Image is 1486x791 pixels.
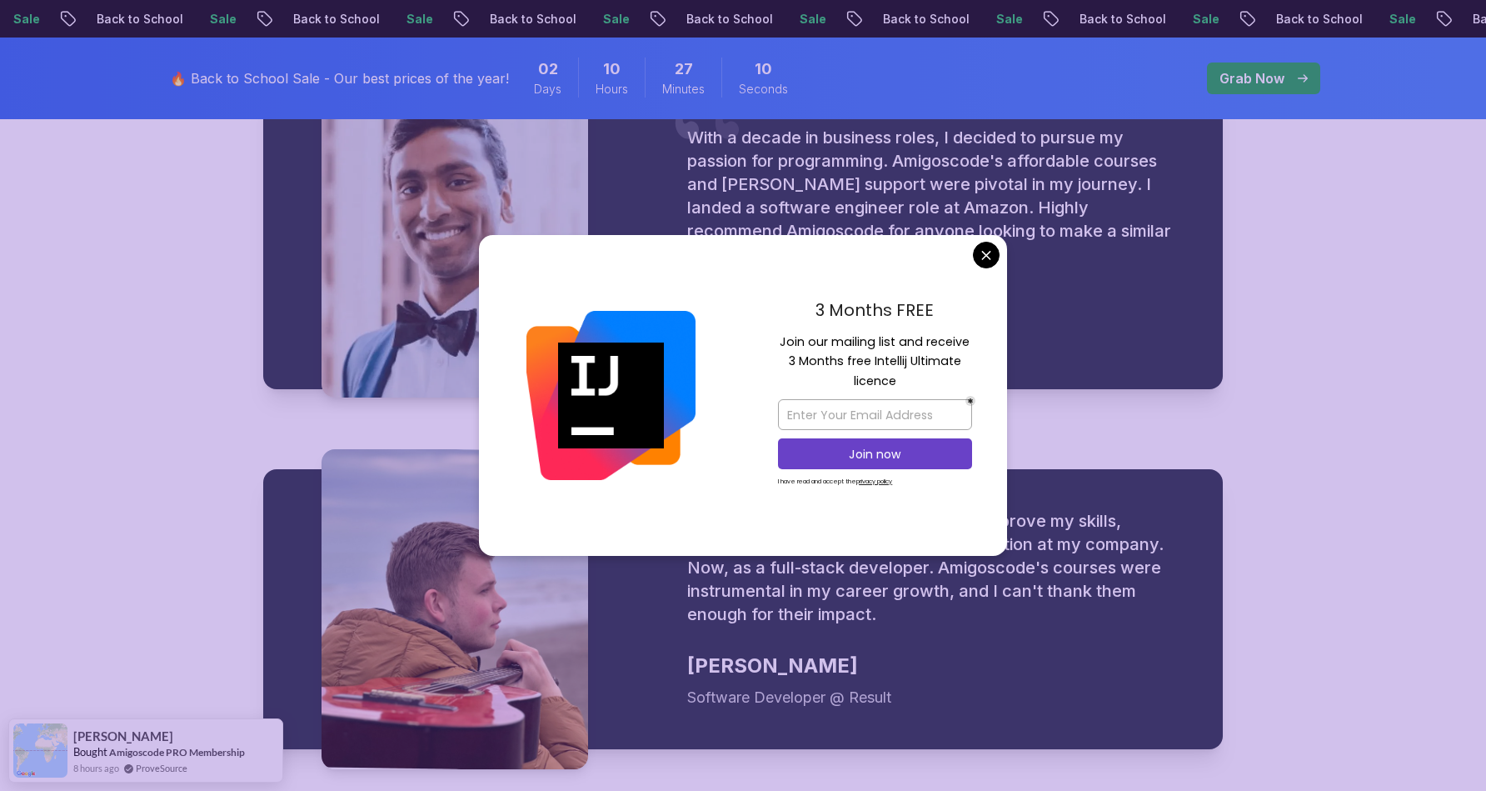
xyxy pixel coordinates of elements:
p: Sale [153,11,207,28]
a: ProveSource [136,761,187,775]
p: Back to School [40,11,153,28]
a: Amigoscode PRO Membership [109,746,245,758]
span: Bought [73,745,107,758]
p: Sale [350,11,403,28]
p: Back to School [826,11,940,28]
span: Minutes [662,81,705,98]
p: Sale [1136,11,1189,28]
span: Seconds [739,81,788,98]
p: Sale [546,11,600,28]
p: Sale [940,11,993,28]
div: Software Developer @ Result [687,686,1183,709]
p: Back to School [1219,11,1333,28]
p: Back to School [630,11,743,28]
span: 8 hours ago [73,761,119,775]
p: Their high-quality content helped me improve my skills, especially in security, and led to recogn... [687,509,1183,626]
img: provesource social proof notification image [13,723,67,778]
p: With a decade in business roles, I decided to pursue my passion for programming. Amigoscode's aff... [687,126,1183,266]
span: Hours [596,81,628,98]
p: Sale [743,11,796,28]
p: 🔥 Back to School Sale - Our best prices of the year! [170,68,509,88]
span: 10 Hours [603,58,621,81]
p: Back to School [237,11,350,28]
img: Sai testimonial [322,78,588,398]
p: Back to School [433,11,546,28]
p: Sale [1333,11,1386,28]
div: [PERSON_NAME] [687,653,1183,679]
img: Amir testimonial [322,449,588,769]
span: 27 Minutes [675,58,693,81]
span: 10 Seconds [755,58,772,81]
p: Grab Now [1219,68,1284,88]
span: 2 Days [538,58,558,81]
p: Back to School [1023,11,1136,28]
span: Days [534,81,561,98]
span: [PERSON_NAME] [73,729,173,743]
